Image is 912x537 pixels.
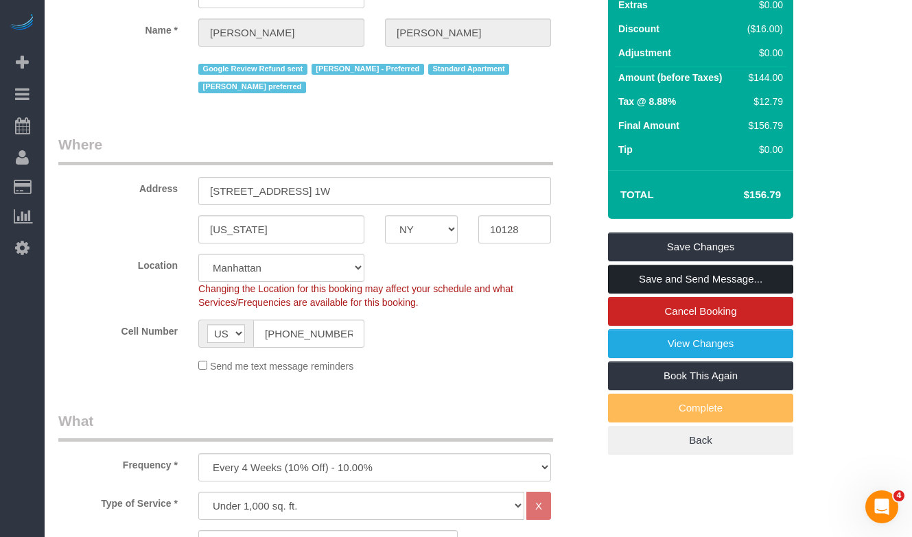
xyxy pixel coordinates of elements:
[198,283,513,308] span: Changing the Location for this booking may affect your schedule and what Services/Frequencies are...
[893,490,904,501] span: 4
[618,143,633,156] label: Tip
[608,426,793,455] a: Back
[48,177,188,195] label: Address
[618,119,679,132] label: Final Amount
[312,64,424,75] span: [PERSON_NAME] - Preferred
[210,361,353,372] span: Send me text message reminders
[618,46,671,60] label: Adjustment
[48,254,188,272] label: Location
[618,95,676,108] label: Tax @ 8.88%
[743,143,784,156] div: $0.00
[608,265,793,294] a: Save and Send Message...
[865,490,898,523] iframe: Intercom live chat
[428,64,510,75] span: Standard Apartment
[743,119,784,132] div: $156.79
[743,22,784,36] div: ($16.00)
[478,215,551,243] input: Zip Code
[608,361,793,390] a: Book This Again
[58,411,553,442] legend: What
[703,189,781,201] h4: $156.79
[48,19,188,37] label: Name *
[198,19,364,47] input: First Name
[743,71,784,84] div: $144.00
[48,453,188,472] label: Frequency *
[385,19,551,47] input: Last Name
[608,232,793,261] a: Save Changes
[743,46,784,60] div: $0.00
[618,71,722,84] label: Amount (before Taxes)
[48,492,188,510] label: Type of Service *
[620,189,654,200] strong: Total
[48,320,188,338] label: Cell Number
[608,329,793,358] a: View Changes
[198,64,307,75] span: Google Review Refund sent
[58,134,553,165] legend: Where
[608,297,793,326] a: Cancel Booking
[253,320,364,348] input: Cell Number
[618,22,659,36] label: Discount
[8,14,36,33] img: Automaid Logo
[743,95,784,108] div: $12.79
[198,215,364,243] input: City
[198,82,306,93] span: [PERSON_NAME] preferred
